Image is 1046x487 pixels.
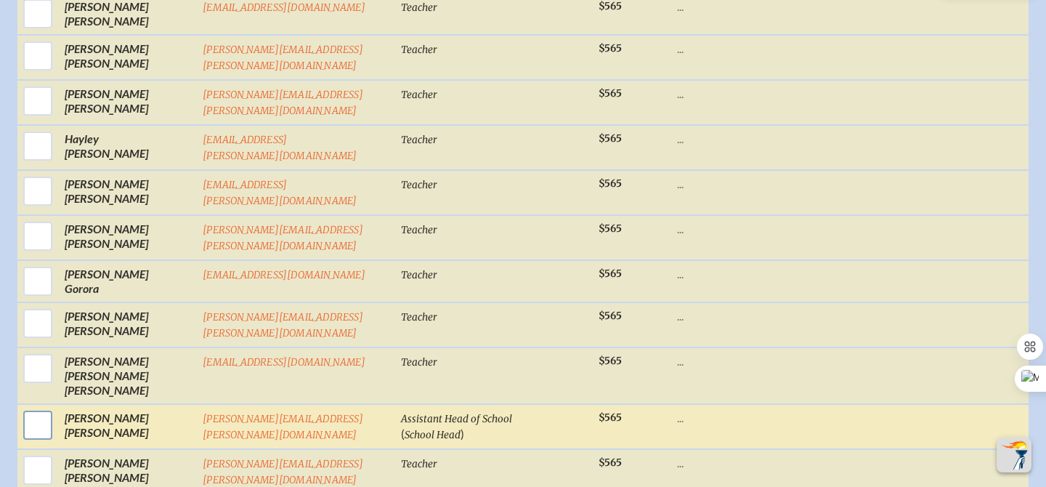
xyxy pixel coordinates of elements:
[59,347,197,404] td: [PERSON_NAME] [PERSON_NAME] [PERSON_NAME]
[677,411,782,425] p: ...
[59,80,197,125] td: [PERSON_NAME] [PERSON_NAME]
[203,134,357,162] a: [EMAIL_ADDRESS][PERSON_NAME][DOMAIN_NAME]
[677,86,782,101] p: ...
[203,224,363,252] a: [PERSON_NAME][EMAIL_ADDRESS][PERSON_NAME][DOMAIN_NAME]
[203,458,363,486] a: [PERSON_NAME][EMAIL_ADDRESS][PERSON_NAME][DOMAIN_NAME]
[599,177,622,190] span: $565
[677,456,782,470] p: ...
[401,44,437,56] span: Teacher
[59,215,197,260] td: [PERSON_NAME] [PERSON_NAME]
[599,456,622,469] span: $565
[599,411,622,424] span: $565
[599,42,622,55] span: $565
[59,260,197,302] td: [PERSON_NAME] Gorora
[461,427,464,440] span: )
[677,309,782,323] p: ...
[599,355,622,367] span: $565
[599,87,622,100] span: $565
[599,132,622,145] span: $565
[401,134,437,146] span: Teacher
[677,41,782,56] p: ...
[203,89,363,117] a: [PERSON_NAME][EMAIL_ADDRESS][PERSON_NAME][DOMAIN_NAME]
[401,311,437,323] span: Teacher
[59,125,197,170] td: Hayley [PERSON_NAME]
[677,177,782,191] p: ...
[203,179,357,207] a: [EMAIL_ADDRESS][PERSON_NAME][DOMAIN_NAME]
[401,224,437,236] span: Teacher
[203,1,365,14] a: [EMAIL_ADDRESS][DOMAIN_NAME]
[401,179,437,191] span: Teacher
[599,310,622,322] span: $565
[203,311,363,339] a: [PERSON_NAME][EMAIL_ADDRESS][PERSON_NAME][DOMAIN_NAME]
[401,356,437,369] span: Teacher
[401,458,437,470] span: Teacher
[203,269,365,281] a: [EMAIL_ADDRESS][DOMAIN_NAME]
[203,44,363,72] a: [PERSON_NAME][EMAIL_ADDRESS][PERSON_NAME][DOMAIN_NAME]
[677,354,782,369] p: ...
[59,35,197,80] td: [PERSON_NAME] [PERSON_NAME]
[401,427,405,440] span: (
[599,267,622,280] span: $565
[599,222,622,235] span: $565
[401,1,437,14] span: Teacher
[677,222,782,236] p: ...
[203,356,365,369] a: [EMAIL_ADDRESS][DOMAIN_NAME]
[405,429,461,441] span: School Head
[203,413,363,441] a: [PERSON_NAME][EMAIL_ADDRESS][PERSON_NAME][DOMAIN_NAME]
[59,404,197,449] td: [PERSON_NAME] [PERSON_NAME]
[401,89,437,101] span: Teacher
[401,413,512,425] span: Assistant Head of School
[59,170,197,215] td: [PERSON_NAME] [PERSON_NAME]
[997,438,1031,472] button: Scroll Top
[677,132,782,146] p: ...
[1000,440,1029,470] img: To the top
[677,267,782,281] p: ...
[401,269,437,281] span: Teacher
[59,302,197,347] td: [PERSON_NAME] [PERSON_NAME]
